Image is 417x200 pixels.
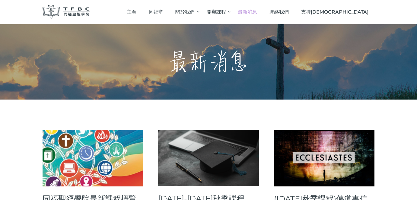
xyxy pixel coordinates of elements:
span: 最新消息 [238,9,257,15]
span: 支持[DEMOGRAPHIC_DATA] [301,9,368,15]
span: 同福堂 [149,9,163,15]
a: 主頁 [121,3,143,21]
a: 開辦課程 [201,3,232,21]
a: 同福堂 [142,3,169,21]
span: 開辦課程 [207,9,226,15]
a: 聯絡我們 [263,3,295,21]
a: 關於我們 [169,3,201,21]
a: 支持[DEMOGRAPHIC_DATA] [295,3,374,21]
span: 關於我們 [175,9,195,15]
h1: 最新消息 [168,49,249,75]
span: 主頁 [127,9,136,15]
a: 最新消息 [232,3,263,21]
img: 同福聖經學院 TFBC [43,5,90,19]
span: 聯絡我們 [269,9,289,15]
